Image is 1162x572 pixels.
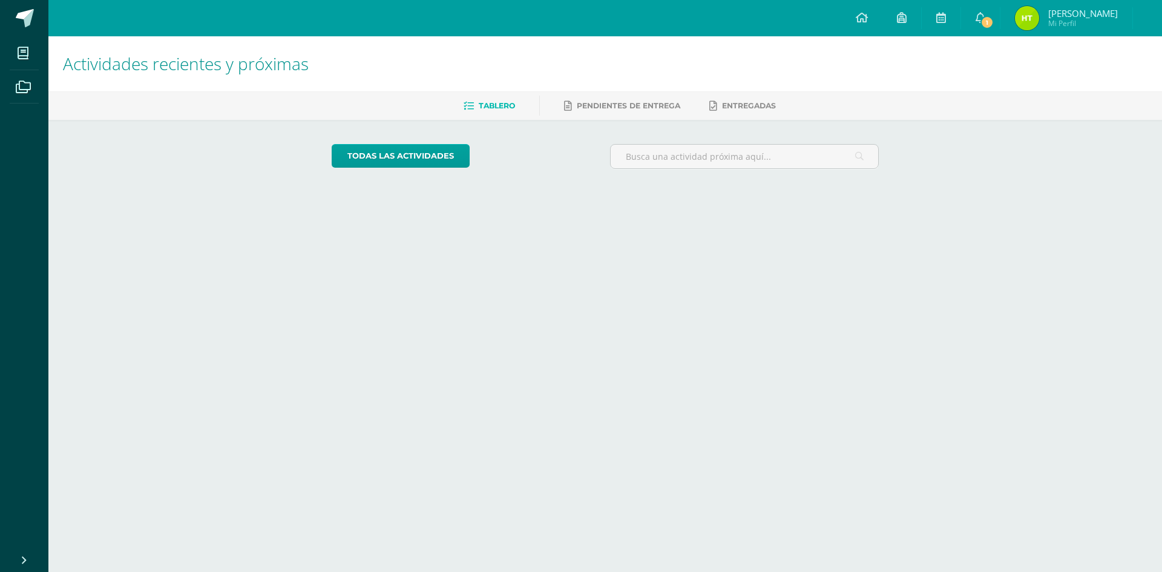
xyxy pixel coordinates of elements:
[63,52,309,75] span: Actividades recientes y próximas
[1048,7,1118,19] span: [PERSON_NAME]
[980,16,994,29] span: 1
[1048,18,1118,28] span: Mi Perfil
[722,101,776,110] span: Entregadas
[332,144,470,168] a: todas las Actividades
[564,96,680,116] a: Pendientes de entrega
[577,101,680,110] span: Pendientes de entrega
[479,101,515,110] span: Tablero
[1015,6,1039,30] img: 7fe8f84df7d96eb7037b571a89aafdd5.png
[464,96,515,116] a: Tablero
[709,96,776,116] a: Entregadas
[611,145,879,168] input: Busca una actividad próxima aquí...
